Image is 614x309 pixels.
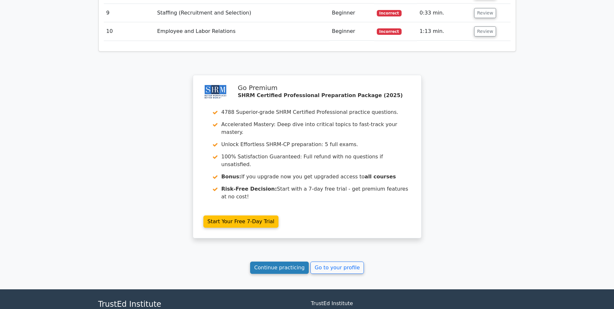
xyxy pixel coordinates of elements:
a: Go to your profile [310,262,364,274]
td: 0:33 min. [417,4,472,22]
td: 10 [104,22,155,41]
td: Beginner [329,22,374,41]
span: Incorrect [377,10,402,16]
button: Review [474,8,496,18]
td: Beginner [329,4,374,22]
a: Continue practicing [250,262,309,274]
a: Start Your Free 7-Day Trial [203,215,279,228]
span: Incorrect [377,28,402,35]
td: 1:13 min. [417,22,472,41]
button: Review [474,26,496,36]
td: Staffing (Recruitment and Selection) [154,4,329,22]
td: Employee and Labor Relations [154,22,329,41]
td: 9 [104,4,155,22]
h4: TrustEd Institute [98,300,303,309]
